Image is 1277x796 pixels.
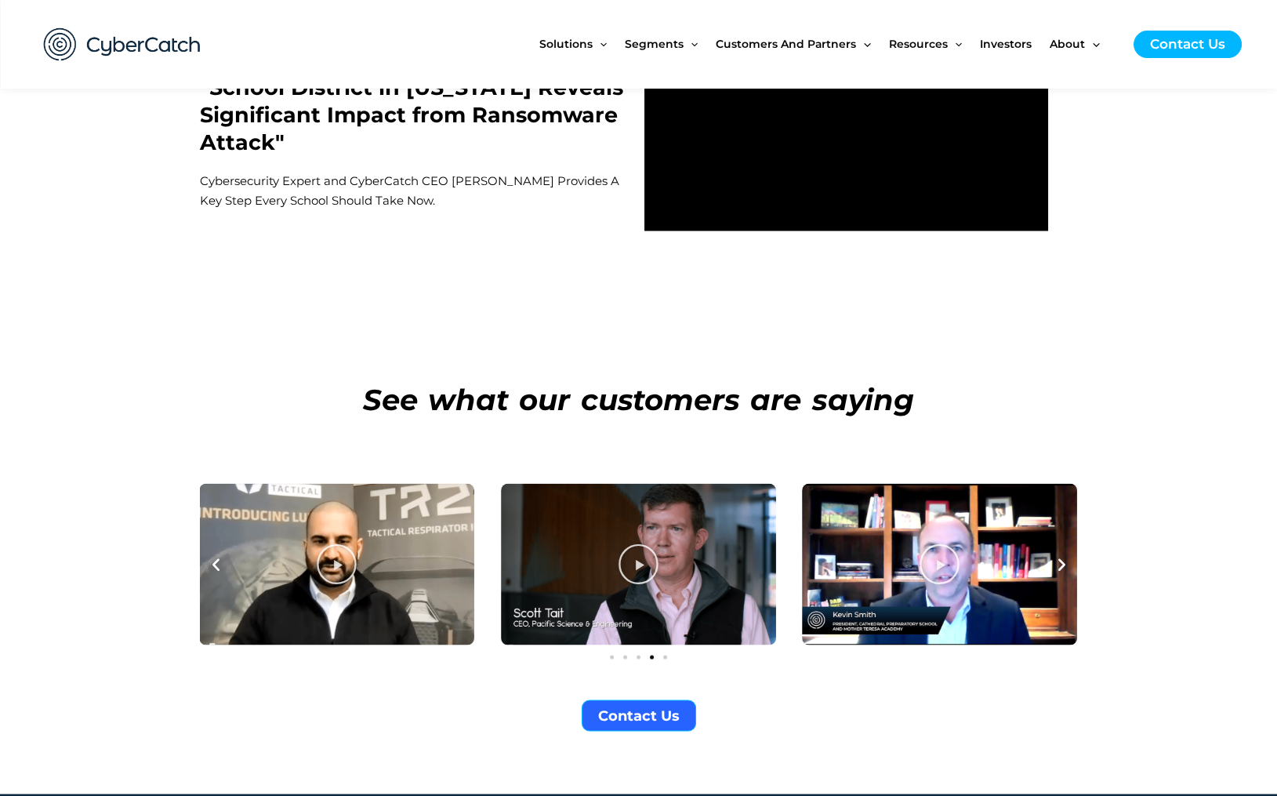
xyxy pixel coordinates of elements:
[200,172,629,211] p: Cybersecurity Expert and CyberCatch CEO [PERSON_NAME] Provides A Key Step Every School Should Tak...
[856,11,870,77] span: Menu Toggle
[980,11,1032,77] span: Investors
[208,556,224,572] div: Previous slide
[1050,11,1085,77] span: About
[539,11,593,77] span: Solutions
[623,655,627,659] span: Go to slide 2
[637,655,640,659] span: Go to slide 3
[889,11,948,77] span: Resources
[539,11,1118,77] nav: Site Navigation: New Main Menu
[1054,556,1070,572] div: Next slide
[980,11,1050,77] a: Investors
[625,11,684,77] span: Segments
[663,655,667,659] span: Go to slide 5
[948,11,962,77] span: Menu Toggle
[28,12,216,77] img: CyberCatch
[200,377,1078,421] h3: See what our customers are saying
[610,655,614,659] span: Go to slide 1
[1085,11,1099,77] span: Menu Toggle
[650,655,654,659] span: Go to slide 4
[716,11,856,77] span: Customers and Partners
[1134,31,1242,58] a: Contact Us
[593,11,607,77] span: Menu Toggle
[598,708,680,722] span: Contact Us
[582,700,696,731] a: Contact Us
[200,74,629,156] h2: "School District in [US_STATE] Reveals Significant Impact from Ransomware Attack"
[644,4,1047,231] iframe: vimeo Video Player
[684,11,698,77] span: Menu Toggle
